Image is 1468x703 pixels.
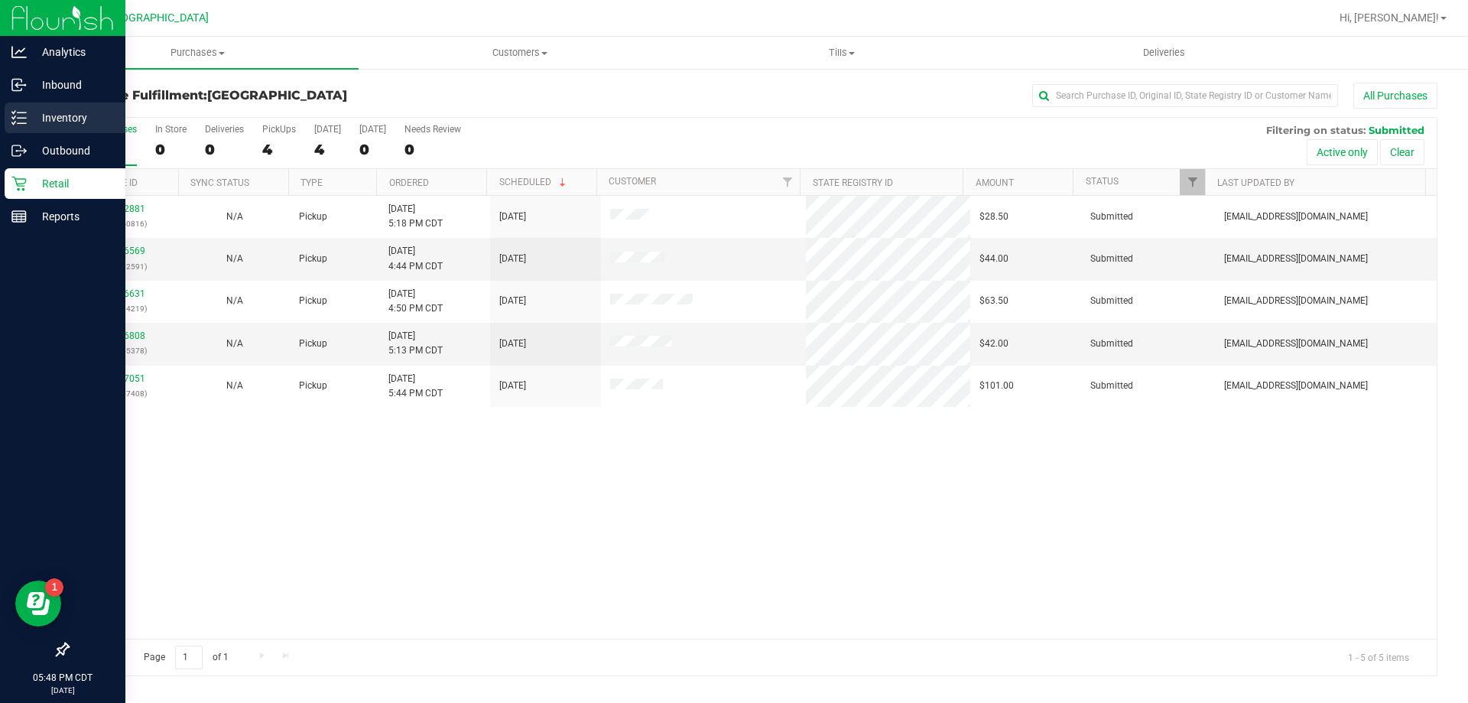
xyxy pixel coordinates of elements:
a: Customer [609,176,656,187]
div: 0 [155,141,187,158]
span: Purchases [37,46,359,60]
a: Filter [1180,169,1205,195]
span: [EMAIL_ADDRESS][DOMAIN_NAME] [1224,337,1368,351]
p: Inventory [27,109,119,127]
a: Scheduled [499,177,569,187]
inline-svg: Outbound [11,143,27,158]
p: Inbound [27,76,119,94]
a: Purchases [37,37,359,69]
a: Tills [680,37,1002,69]
div: 4 [262,141,296,158]
a: Amount [976,177,1014,188]
a: 11977051 [102,373,145,384]
span: Pickup [299,379,327,393]
a: Sync Status [190,177,249,188]
div: [DATE] [359,124,386,135]
button: All Purchases [1353,83,1437,109]
span: $101.00 [979,379,1014,393]
span: [DATE] 5:44 PM CDT [388,372,443,401]
a: Status [1086,176,1119,187]
h3: Purchase Fulfillment: [67,89,524,103]
button: N/A [226,379,243,393]
span: [GEOGRAPHIC_DATA] [207,88,347,103]
span: Submitted [1090,379,1133,393]
span: Pickup [299,252,327,266]
span: $63.50 [979,294,1008,308]
iframe: Resource center unread badge [45,578,63,597]
button: N/A [226,252,243,266]
span: [DATE] 4:44 PM CDT [388,244,443,273]
span: Pickup [299,210,327,224]
inline-svg: Inventory [11,110,27,125]
span: [DATE] [499,252,526,266]
div: 4 [314,141,341,158]
span: [EMAIL_ADDRESS][DOMAIN_NAME] [1224,252,1368,266]
a: 11972881 [102,203,145,214]
div: Needs Review [404,124,461,135]
span: Page of 1 [131,646,241,669]
p: Analytics [27,43,119,61]
button: Active only [1307,139,1378,165]
span: [DATE] [499,337,526,351]
iframe: Resource center [15,581,61,627]
a: State Registry ID [813,177,893,188]
span: Submitted [1090,294,1133,308]
a: 11976569 [102,246,145,256]
span: Customers [359,46,680,60]
span: [EMAIL_ADDRESS][DOMAIN_NAME] [1224,379,1368,393]
input: Search Purchase ID, Original ID, State Registry ID or Customer Name... [1032,84,1338,107]
span: Hi, [PERSON_NAME]! [1340,11,1439,24]
span: Not Applicable [226,295,243,306]
span: Not Applicable [226,253,243,264]
div: Deliveries [205,124,244,135]
span: $44.00 [979,252,1008,266]
span: Submitted [1369,124,1424,136]
span: Tills [681,46,1002,60]
span: [DATE] 5:18 PM CDT [388,202,443,231]
span: [EMAIL_ADDRESS][DOMAIN_NAME] [1224,294,1368,308]
span: [EMAIL_ADDRESS][DOMAIN_NAME] [1224,210,1368,224]
inline-svg: Inbound [11,77,27,93]
p: Retail [27,174,119,193]
div: In Store [155,124,187,135]
span: Submitted [1090,252,1133,266]
span: [DATE] [499,210,526,224]
span: Not Applicable [226,338,243,349]
button: N/A [226,337,243,351]
div: 0 [205,141,244,158]
p: Outbound [27,142,119,160]
a: Customers [359,37,680,69]
div: [DATE] [314,124,341,135]
div: 0 [404,141,461,158]
inline-svg: Retail [11,176,27,191]
button: N/A [226,294,243,308]
span: [DATE] [499,294,526,308]
span: $42.00 [979,337,1008,351]
a: Last Updated By [1217,177,1294,188]
p: [DATE] [7,685,119,696]
span: $28.50 [979,210,1008,224]
div: PickUps [262,124,296,135]
input: 1 [175,646,203,669]
span: [GEOGRAPHIC_DATA] [104,11,209,24]
inline-svg: Analytics [11,44,27,60]
a: Type [300,177,323,188]
span: Not Applicable [226,380,243,391]
a: Filter [775,169,800,195]
div: 0 [359,141,386,158]
inline-svg: Reports [11,209,27,224]
button: Clear [1380,139,1424,165]
span: [DATE] 4:50 PM CDT [388,287,443,316]
p: 05:48 PM CDT [7,671,119,685]
span: 1 - 5 of 5 items [1336,646,1421,669]
span: Submitted [1090,210,1133,224]
span: Deliveries [1122,46,1206,60]
button: N/A [226,210,243,224]
span: Pickup [299,337,327,351]
span: Filtering on status: [1266,124,1366,136]
span: Not Applicable [226,211,243,222]
span: Pickup [299,294,327,308]
span: [DATE] 5:13 PM CDT [388,329,443,358]
span: [DATE] [499,379,526,393]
